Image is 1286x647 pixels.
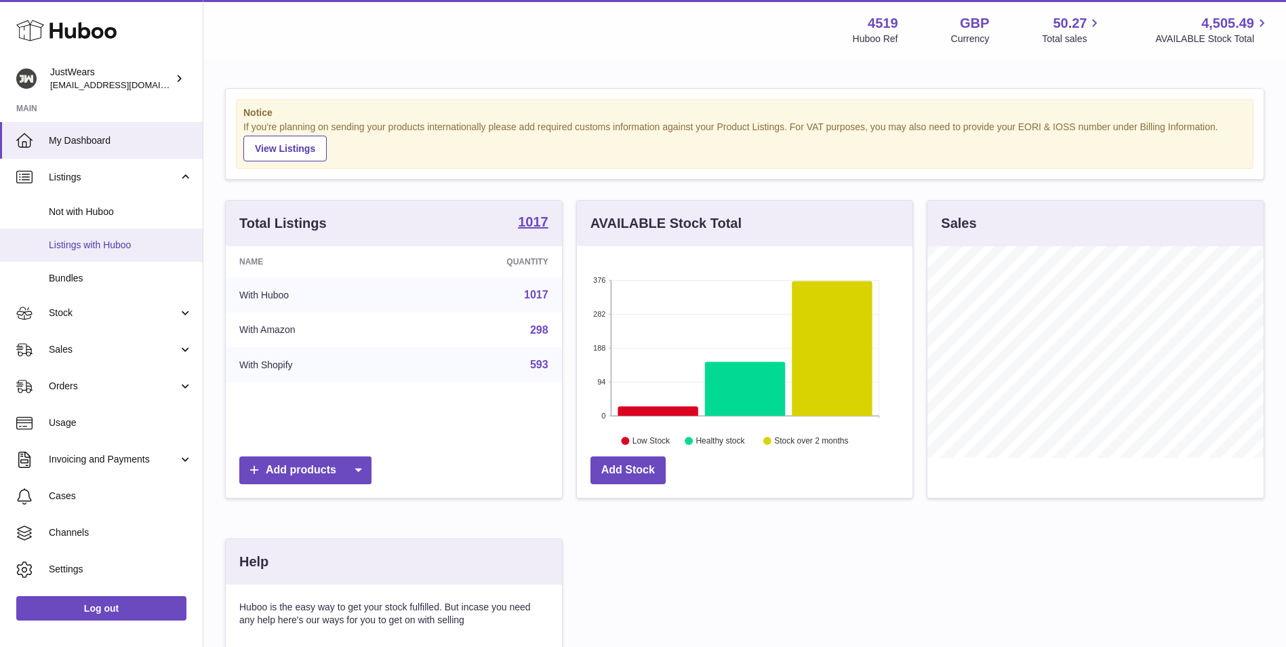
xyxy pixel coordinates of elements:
[49,526,193,539] span: Channels
[632,436,670,446] text: Low Stock
[16,68,37,89] img: internalAdmin-4519@internal.huboo.com
[243,121,1246,161] div: If you're planning on sending your products internationally please add required customs informati...
[50,79,199,90] span: [EMAIL_ADDRESS][DOMAIN_NAME]
[16,596,186,621] a: Log out
[239,214,327,233] h3: Total Listings
[590,456,666,484] a: Add Stock
[49,205,193,218] span: Not with Huboo
[49,343,178,356] span: Sales
[530,324,548,336] a: 298
[518,215,548,231] a: 1017
[49,490,193,503] span: Cases
[226,277,409,313] td: With Huboo
[951,33,990,45] div: Currency
[50,66,172,92] div: JustWears
[1042,33,1102,45] span: Total sales
[590,214,742,233] h3: AVAILABLE Stock Total
[239,456,371,484] a: Add products
[49,563,193,576] span: Settings
[49,171,178,184] span: Listings
[243,136,327,161] a: View Listings
[49,239,193,252] span: Listings with Huboo
[226,347,409,383] td: With Shopify
[853,33,898,45] div: Huboo Ref
[1155,14,1270,45] a: 4,505.49 AVAILABLE Stock Total
[1201,14,1254,33] span: 4,505.49
[49,134,193,147] span: My Dashboard
[593,310,605,318] text: 282
[530,359,548,370] a: 593
[49,453,178,466] span: Invoicing and Payments
[49,380,178,393] span: Orders
[243,106,1246,119] strong: Notice
[1042,14,1102,45] a: 50.27 Total sales
[941,214,976,233] h3: Sales
[226,313,409,348] td: With Amazon
[593,344,605,352] text: 188
[774,436,848,446] text: Stock over 2 months
[239,601,548,627] p: Huboo is the easy way to get your stock fulfilled. But incase you need any help here's our ways f...
[239,553,268,571] h3: Help
[49,416,193,429] span: Usage
[49,307,178,319] span: Stock
[1053,14,1087,33] span: 50.27
[601,412,605,420] text: 0
[226,246,409,277] th: Name
[524,289,548,300] a: 1017
[409,246,561,277] th: Quantity
[960,14,989,33] strong: GBP
[49,272,193,285] span: Bundles
[868,14,898,33] strong: 4519
[597,378,605,386] text: 94
[1155,33,1270,45] span: AVAILABLE Stock Total
[696,436,745,446] text: Healthy stock
[518,215,548,229] strong: 1017
[593,276,605,284] text: 376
